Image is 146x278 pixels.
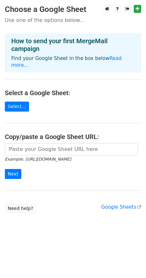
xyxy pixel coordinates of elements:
h4: Select a Google Sheet: [5,89,141,97]
input: Next [5,169,21,179]
p: Find your Google Sheet in the box below [11,55,135,69]
a: Google Sheets [101,204,141,210]
a: Need help? [5,204,36,213]
input: Paste your Google Sheet URL here [5,143,138,155]
h4: How to send your first MergeMail campaign [11,37,135,53]
h3: Choose a Google Sheet [5,5,141,14]
a: Read more... [11,55,122,68]
p: Use one of the options below... [5,17,141,24]
small: Example: [URL][DOMAIN_NAME] [5,157,71,162]
h4: Copy/paste a Google Sheet URL: [5,133,141,141]
a: Select... [5,102,29,112]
